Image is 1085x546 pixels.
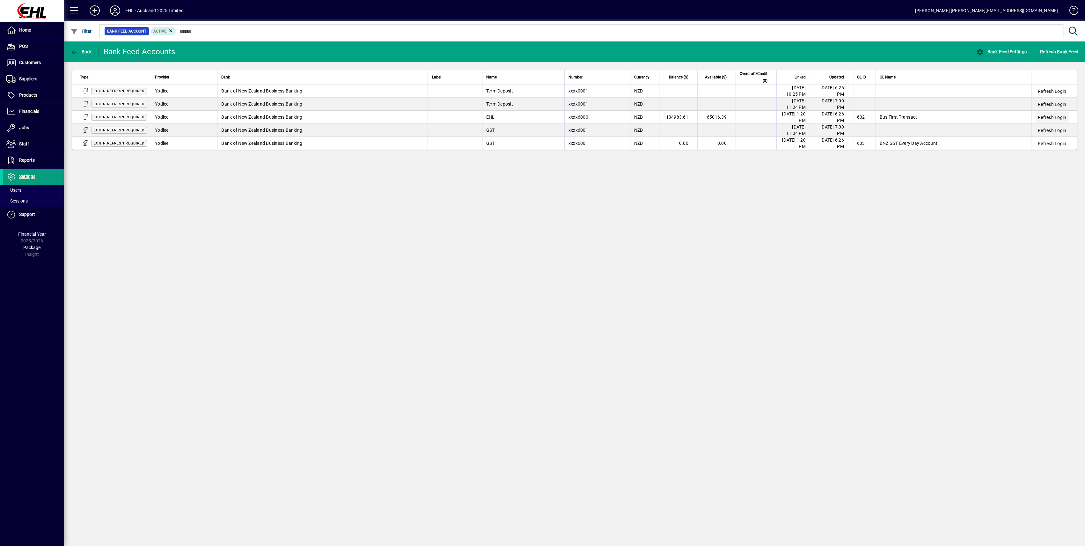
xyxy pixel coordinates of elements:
[776,137,815,150] td: [DATE] 1:20 PM
[69,46,93,57] button: Back
[1038,140,1066,147] span: Refresh Login
[3,136,64,152] a: Staff
[1038,127,1066,134] span: Refresh Login
[740,70,773,84] div: Overdraft/Credit ($)
[1035,112,1069,123] button: Refresh Login
[915,5,1058,16] div: [PERSON_NAME] [PERSON_NAME][EMAIL_ADDRESS][DOMAIN_NAME]
[155,74,169,81] span: Provider
[857,114,865,120] span: 602
[486,114,495,120] span: EHL
[151,27,176,35] mat-chip: Activation Status: Active
[815,98,853,111] td: [DATE] 7:00 PM
[880,74,1027,81] div: GL Name
[155,141,169,146] span: Yodlee
[776,111,815,124] td: [DATE] 1:20 PM
[568,128,588,133] span: xxxx6001
[153,29,166,33] span: Active
[91,114,147,119] app-status-label: Multi-factor authentication (MFA) refresh required
[880,141,937,146] span: BNZ GST Every Day Account
[486,141,495,146] span: GST
[568,74,626,81] div: Number
[1035,138,1069,149] button: Refresh Login
[19,92,37,98] span: Products
[3,152,64,168] a: Reports
[221,74,230,81] span: Bank
[880,74,896,81] span: GL Name
[94,89,144,93] span: Login refresh required
[634,141,643,146] span: NZD
[1035,99,1069,110] button: Refresh Login
[155,88,169,93] span: Yodlee
[1038,88,1066,94] span: Refresh Login
[432,74,478,81] div: Label
[94,128,144,132] span: Login refresh required
[3,185,64,196] a: Users
[91,140,147,145] app-status-label: Multi-factor authentication (MFA) refresh required
[568,74,583,81] span: Number
[70,29,92,34] span: Filter
[125,5,184,16] div: EHL - Auckland 2025 Limited
[659,137,697,150] td: 0.00
[91,101,147,106] app-status-label: Multi-factor authentication (MFA) refresh required
[80,74,88,81] span: Type
[634,128,643,133] span: NZD
[857,74,872,81] div: GL ID
[701,74,732,81] div: Available ($)
[221,141,302,146] span: Bank of New Zealand Business Banking
[3,55,64,71] a: Customers
[776,124,815,137] td: [DATE] 11:04 PM
[3,120,64,136] a: Jobs
[857,74,866,81] span: GL ID
[659,111,697,124] td: -104983.61
[155,101,169,107] span: Yodlee
[19,158,35,163] span: Reports
[815,111,853,124] td: [DATE] 6:26 PM
[634,74,649,81] span: Currency
[432,74,441,81] span: Label
[1040,47,1078,57] span: Refresh Bank Feed
[221,128,302,133] span: Bank of New Zealand Business Banking
[815,85,853,98] td: [DATE] 6:26 PM
[84,5,105,16] button: Add
[486,74,497,81] span: Name
[6,188,21,193] span: Users
[819,74,850,81] div: Updated
[19,109,39,114] span: Financials
[1038,46,1080,57] button: Refresh Bank Feed
[634,101,643,107] span: NZD
[486,101,513,107] span: Term Deposit
[3,39,64,55] a: POS
[94,141,144,145] span: Login refresh required
[1035,85,1069,97] button: Refresh Login
[19,27,31,33] span: Home
[155,128,169,133] span: Yodlee
[91,127,147,132] app-status-label: Multi-factor authentication (MFA) refresh required
[3,87,64,103] a: Products
[3,71,64,87] a: Suppliers
[91,88,147,93] app-status-label: Multi-factor authentication (MFA) refresh required
[697,137,736,150] td: 0.00
[19,212,35,217] span: Support
[94,115,144,119] span: Login refresh required
[634,114,643,120] span: NZD
[697,111,736,124] td: 65016.39
[740,70,767,84] span: Overdraft/Credit ($)
[829,74,844,81] span: Updated
[1038,101,1066,107] span: Refresh Login
[19,141,29,146] span: Staff
[69,26,93,37] button: Filter
[19,60,41,65] span: Customers
[568,114,588,120] span: xxxx6000
[221,114,302,120] span: Bank of New Zealand Business Banking
[486,88,513,93] span: Term Deposit
[6,198,28,203] span: Sessions
[221,74,424,81] div: Bank
[155,74,213,81] div: Provider
[64,46,99,57] app-page-header-button: Back
[634,74,655,81] div: Currency
[975,46,1028,57] button: Bank Feed Settings
[155,114,169,120] span: Yodlee
[486,128,495,133] span: GST
[19,44,28,49] span: POS
[776,85,815,98] td: [DATE] 10:25 PM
